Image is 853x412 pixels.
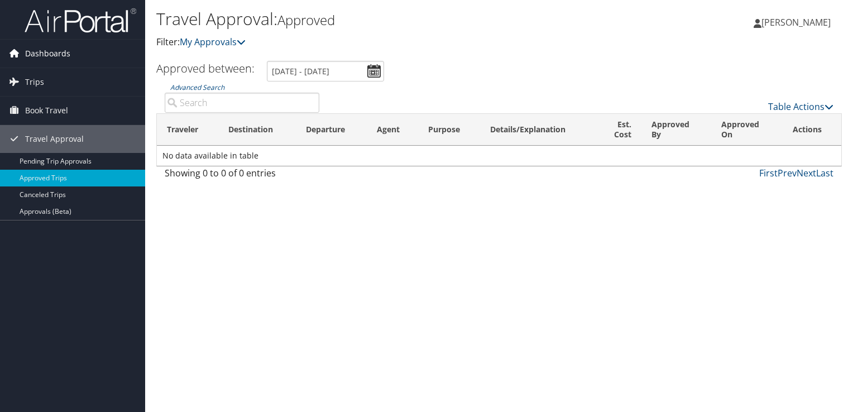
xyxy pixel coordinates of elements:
span: [PERSON_NAME] [761,16,831,28]
span: Book Travel [25,97,68,124]
a: My Approvals [180,36,246,48]
h3: Approved between: [156,61,255,76]
a: Advanced Search [170,83,224,92]
span: Travel Approval [25,125,84,153]
span: Trips [25,68,44,96]
th: Actions [783,114,841,146]
input: [DATE] - [DATE] [267,61,384,82]
th: Traveler: activate to sort column ascending [157,114,218,146]
th: Est. Cost: activate to sort column ascending [594,114,641,146]
th: Destination: activate to sort column ascending [218,114,296,146]
div: Showing 0 to 0 of 0 entries [165,166,319,185]
th: Approved By: activate to sort column ascending [641,114,711,146]
th: Purpose [418,114,480,146]
th: Departure: activate to sort column ascending [296,114,367,146]
a: Prev [778,167,797,179]
td: No data available in table [157,146,841,166]
img: airportal-logo.png [25,7,136,33]
span: Dashboards [25,40,70,68]
th: Approved On: activate to sort column ascending [711,114,783,146]
a: Table Actions [768,100,833,113]
a: First [759,167,778,179]
th: Agent [367,114,418,146]
a: [PERSON_NAME] [754,6,842,39]
h1: Travel Approval: [156,7,614,31]
p: Filter: [156,35,614,50]
a: Next [797,167,816,179]
th: Details/Explanation [480,114,595,146]
a: Last [816,167,833,179]
small: Approved [277,11,335,29]
input: Advanced Search [165,93,319,113]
